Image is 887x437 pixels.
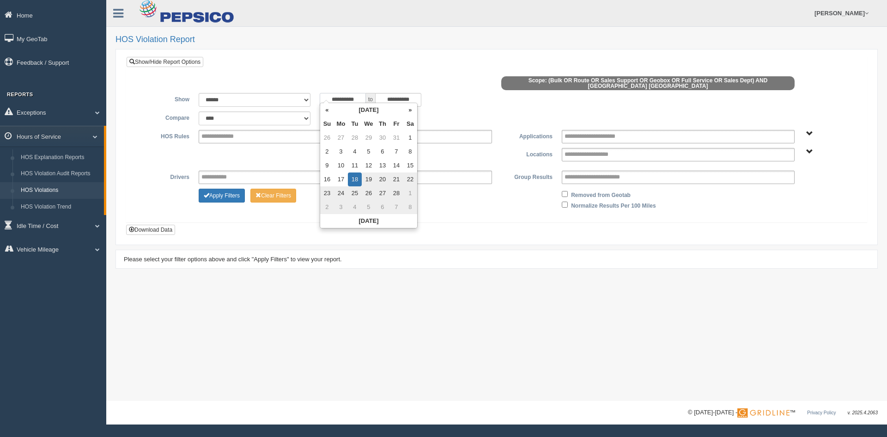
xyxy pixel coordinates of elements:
td: 7 [389,145,403,159]
td: 1 [403,186,417,200]
td: 14 [389,159,403,172]
td: 6 [376,145,389,159]
td: 18 [348,172,362,186]
td: 24 [334,186,348,200]
td: 11 [348,159,362,172]
th: Mo [334,117,348,131]
td: 9 [320,159,334,172]
span: Scope: (Bulk OR Route OR Sales Support OR Geobox OR Full Service OR Sales Dept) AND [GEOGRAPHIC_D... [501,76,795,90]
td: 26 [362,186,376,200]
td: 28 [389,186,403,200]
th: Sa [403,117,417,131]
button: Change Filter Options [199,189,245,203]
td: 8 [403,145,417,159]
a: HOS Explanation Reports [17,149,104,166]
td: 4 [348,200,362,214]
a: Show/Hide Report Options [127,57,203,67]
a: HOS Violations [17,182,104,199]
td: 5 [362,145,376,159]
td: 27 [376,186,389,200]
th: [DATE] [334,103,403,117]
td: 1 [403,131,417,145]
span: to [366,93,375,107]
td: 26 [320,131,334,145]
a: Privacy Policy [807,410,836,415]
a: HOS Violation Audit Reports [17,166,104,182]
td: 3 [334,200,348,214]
th: We [362,117,376,131]
td: 7 [389,200,403,214]
td: 25 [348,186,362,200]
td: 4 [348,145,362,159]
td: 22 [403,172,417,186]
td: 27 [334,131,348,145]
td: 2 [320,145,334,159]
label: Removed from Geotab [571,189,631,200]
td: 13 [376,159,389,172]
span: v. 2025.4.2063 [848,410,878,415]
h2: HOS Violation Report [115,35,878,44]
span: Please select your filter options above and click "Apply Filters" to view your report. [124,256,342,263]
td: 3 [334,145,348,159]
label: Drivers [134,171,194,182]
td: 23 [320,186,334,200]
td: 15 [403,159,417,172]
td: 16 [320,172,334,186]
th: » [403,103,417,117]
label: Locations [497,148,557,159]
td: 12 [362,159,376,172]
td: 21 [389,172,403,186]
td: 6 [376,200,389,214]
label: Show [134,93,194,104]
th: Th [376,117,389,131]
div: © [DATE]-[DATE] - ™ [688,408,878,418]
label: Normalize Results Per 100 Miles [571,199,656,210]
button: Download Data [126,225,175,235]
td: 31 [389,131,403,145]
a: HOS Violation Trend [17,199,104,215]
th: « [320,103,334,117]
button: Change Filter Options [250,189,296,203]
th: Fr [389,117,403,131]
label: Applications [497,130,557,141]
td: 28 [348,131,362,145]
img: Gridline [737,408,790,418]
td: 20 [376,172,389,186]
th: [DATE] [320,214,417,228]
td: 17 [334,172,348,186]
th: Tu [348,117,362,131]
label: HOS Rules [134,130,194,141]
td: 2 [320,200,334,214]
td: 30 [376,131,389,145]
td: 10 [334,159,348,172]
td: 5 [362,200,376,214]
label: Group Results [497,171,557,182]
td: 29 [362,131,376,145]
th: Su [320,117,334,131]
label: Compare [134,111,194,123]
td: 19 [362,172,376,186]
td: 8 [403,200,417,214]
